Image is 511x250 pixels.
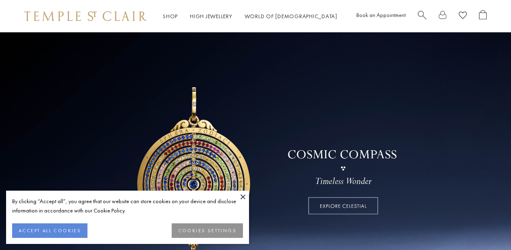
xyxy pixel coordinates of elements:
button: COOKIES SETTINGS [172,223,243,238]
a: Book an Appointment [356,11,406,19]
a: High JewelleryHigh Jewellery [190,13,232,20]
a: World of [DEMOGRAPHIC_DATA]World of [DEMOGRAPHIC_DATA] [245,13,337,20]
a: ShopShop [163,13,178,20]
a: Open Shopping Bag [479,10,487,23]
a: Search [418,10,426,23]
div: By clicking “Accept all”, you agree that our website can store cookies on your device and disclos... [12,197,243,215]
button: ACCEPT ALL COOKIES [12,223,87,238]
nav: Main navigation [163,11,337,21]
img: Temple St. Clair [24,11,147,21]
a: View Wishlist [459,10,467,23]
